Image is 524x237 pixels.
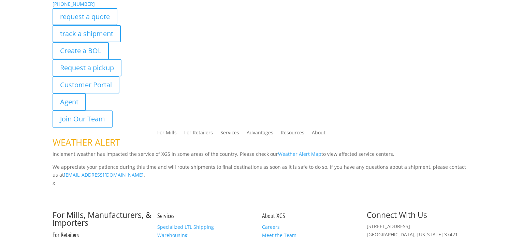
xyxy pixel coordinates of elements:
h1: Contact Us [53,187,472,201]
a: Customer Portal [53,76,119,93]
span: WEATHER ALERT [53,136,120,148]
a: Create a BOL [53,42,109,59]
a: For Mills [157,130,177,138]
p: Inclement weather has impacted the service of XGS in some areas of the country. Please check our ... [53,150,472,163]
a: Request a pickup [53,59,121,76]
p: Complete the form below and a member of our team will be in touch within 24 hours. [53,201,472,209]
a: Join Our Team [53,110,113,128]
a: For Mills, Manufacturers, & Importers [53,209,151,228]
h2: Connect With Us [367,211,471,222]
a: Resources [281,130,304,138]
a: Weather Alert Map [278,151,321,157]
a: For Retailers [184,130,213,138]
a: About [312,130,325,138]
a: [PHONE_NUMBER] [53,1,95,7]
p: We appreciate your patience during this time and will route shipments to final destinations as so... [53,163,472,179]
a: Services [157,212,174,220]
a: request a quote [53,8,117,25]
a: About XGS [262,212,285,220]
a: Specialized LTL Shipping [157,224,214,230]
a: Careers [262,224,280,230]
p: x [53,179,472,187]
a: Services [220,130,239,138]
a: Agent [53,93,86,110]
a: track a shipment [53,25,121,42]
a: [EMAIL_ADDRESS][DOMAIN_NAME] [64,172,144,178]
a: Advantages [247,130,273,138]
